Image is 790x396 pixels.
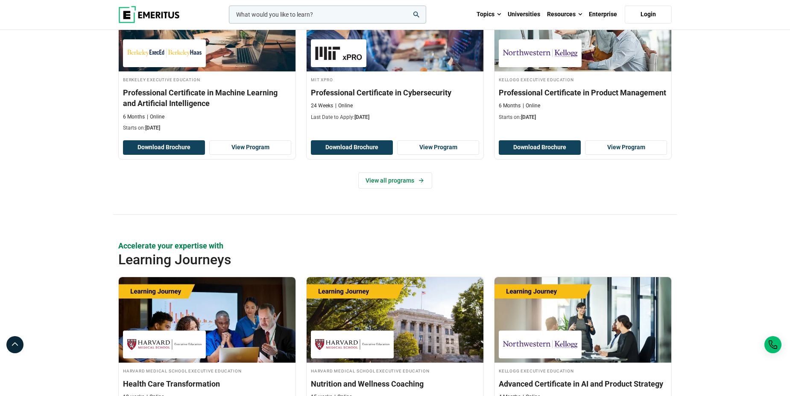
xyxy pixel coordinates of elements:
[311,367,479,374] h4: Harvard Medical School Executive Education
[354,114,369,120] span: [DATE]
[358,172,432,189] a: View all programs
[123,76,291,83] h4: Berkeley Executive Education
[503,44,577,63] img: Kellogg Executive Education
[307,277,483,363] img: Nutrition and Wellness Coaching | Online Healthcare Course
[585,140,667,155] a: View Program
[311,378,479,389] h3: Nutrition and Wellness Coaching
[625,6,672,24] a: Login
[315,44,362,63] img: MIT xPRO
[118,240,672,251] p: Accelerate your expertise with
[127,335,202,354] img: Harvard Medical School Executive Education
[499,378,667,389] h3: Advanced Certificate in AI and Product Strategy
[123,113,145,121] p: 6 Months
[499,140,581,155] button: Download Brochure
[123,367,291,374] h4: Harvard Medical School Executive Education
[229,6,426,24] input: woocommerce-product-search-field-0
[335,102,353,109] p: Online
[209,140,291,155] a: View Program
[123,87,291,109] h3: Professional Certificate in Machine Learning and Artificial Intelligence
[499,87,667,98] h3: Professional Certificate in Product Management
[311,140,393,155] button: Download Brochure
[503,335,577,354] img: Kellogg Executive Education
[523,102,540,109] p: Online
[499,76,667,83] h4: Kellogg Executive Education
[315,335,389,354] img: Harvard Medical School Executive Education
[145,125,160,131] span: [DATE]
[118,251,616,268] h2: Learning Journeys
[499,367,667,374] h4: Kellogg Executive Education
[521,114,536,120] span: [DATE]
[123,140,205,155] button: Download Brochure
[311,114,479,121] p: Last Date to Apply:
[123,378,291,389] h3: Health Care Transformation
[119,277,296,363] img: Health Care Transformation | Online Healthcare Course
[499,102,521,109] p: 6 Months
[311,87,479,98] h3: Professional Certificate in Cybersecurity
[311,102,333,109] p: 24 Weeks
[127,44,202,63] img: Berkeley Executive Education
[123,124,291,132] p: Starts on:
[499,114,667,121] p: Starts on:
[494,277,671,363] img: Advanced Certificate in AI and Product Strategy | Online AI and Machine Learning Course
[397,140,479,155] a: View Program
[311,76,479,83] h4: MIT xPRO
[147,113,164,121] p: Online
